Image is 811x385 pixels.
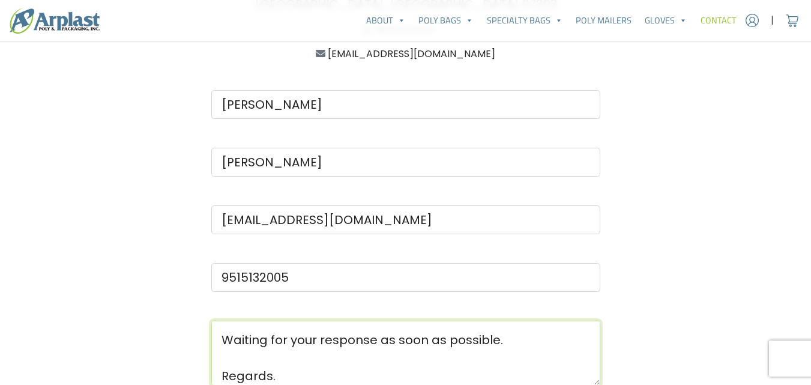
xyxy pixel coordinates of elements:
a: Specialty Bags [480,8,569,32]
input: Last Name [211,148,600,177]
a: About [360,8,412,32]
a: Gloves [638,8,693,32]
img: logo [10,8,100,34]
span: | [771,13,774,28]
input: First Name [211,90,600,119]
input: Phone [211,263,600,292]
a: Poly Mailers [569,8,638,32]
a: [EMAIL_ADDRESS][DOMAIN_NAME] [328,47,495,61]
input: Email [211,205,600,234]
a: Poly Bags [412,8,480,32]
a: Contact [694,8,743,32]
